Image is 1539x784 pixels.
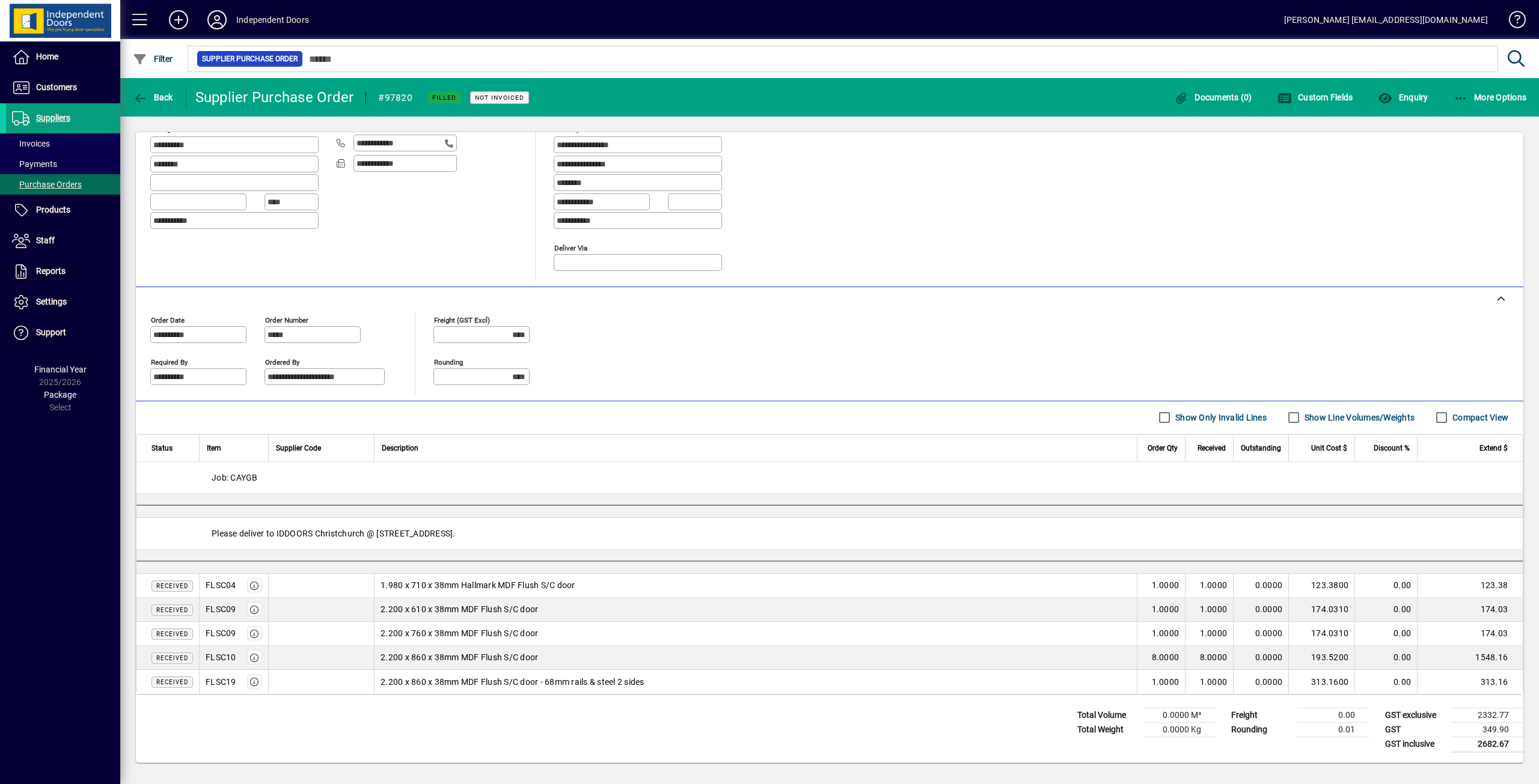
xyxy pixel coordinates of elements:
[159,9,198,31] button: Add
[1148,442,1178,455] span: Order Qty
[1451,737,1523,752] td: 2682.67
[434,357,463,366] mat-label: Rounding
[1354,598,1417,622] td: 0.00
[1297,708,1369,722] td: 0.00
[276,442,321,455] span: Supplier Code
[6,174,120,195] a: Purchase Orders
[1379,737,1451,752] td: GST inclusive
[381,627,538,639] span: 2.200 x 760 x 38mm MDF Flush S/C door
[6,226,120,256] a: Staff
[6,133,120,154] a: Invoices
[1288,598,1354,622] td: 174.0310
[156,607,188,613] span: Received
[130,87,176,108] button: Back
[6,287,120,317] a: Settings
[1451,87,1530,108] button: More Options
[1417,670,1523,694] td: 313.16
[475,94,524,102] span: Not Invoiced
[1137,622,1185,646] td: 1.0000
[265,315,308,324] mat-label: Order number
[1071,708,1143,722] td: Total Volume
[1233,598,1288,622] td: 0.0000
[1500,2,1524,41] a: Knowledge Base
[1454,93,1527,102] span: More Options
[1171,87,1255,108] button: Documents (0)
[1137,670,1185,694] td: 1.0000
[236,10,309,29] div: Independent Doors
[1185,670,1233,694] td: 1.0000
[378,88,412,108] div: #97820
[12,159,57,169] span: Payments
[36,82,77,92] span: Customers
[12,180,82,189] span: Purchase Orders
[1417,622,1523,646] td: 174.03
[156,655,188,661] span: Received
[151,315,185,324] mat-label: Order date
[206,627,236,639] div: FLSC09
[36,205,70,214] span: Products
[1233,646,1288,670] td: 0.0000
[206,579,236,591] div: FLSC04
[1479,442,1508,455] span: Extend $
[156,679,188,685] span: Received
[12,139,50,148] span: Invoices
[1137,598,1185,622] td: 1.0000
[198,9,236,31] button: Profile
[1417,646,1523,670] td: 1548.16
[1198,442,1226,455] span: Received
[1450,412,1508,424] label: Compact View
[6,195,120,225] a: Products
[1274,87,1356,108] button: Custom Fields
[1288,574,1354,598] td: 123.3800
[136,518,1523,549] div: Please deliver to IDDOORS Christchurch @ [STREET_ADDRESS].
[34,365,87,374] span: Financial Year
[195,88,354,107] div: Supplier Purchase Order
[1311,442,1347,455] span: Unit Cost $
[1288,646,1354,670] td: 193.5200
[1302,412,1415,424] label: Show Line Volumes/Weights
[1354,622,1417,646] td: 0.00
[1375,87,1431,108] button: Enquiry
[1173,412,1267,424] label: Show Only Invalid Lines
[1143,722,1216,737] td: 0.0000 Kg
[1241,442,1281,455] span: Outstanding
[1185,598,1233,622] td: 1.0000
[1354,670,1417,694] td: 0.00
[1451,722,1523,737] td: 349.90
[1071,722,1143,737] td: Total Weight
[1225,708,1297,722] td: Freight
[44,390,76,400] span: Package
[6,42,120,72] a: Home
[554,243,587,252] mat-label: Deliver via
[1297,722,1369,737] td: 0.01
[1143,708,1216,722] td: 0.0000 M³
[206,651,236,663] div: FLSC10
[1137,574,1185,598] td: 1.0000
[207,442,221,455] span: Item
[1185,646,1233,670] td: 8.0000
[36,52,58,61] span: Home
[6,154,120,174] a: Payments
[434,315,490,324] mat-label: Freight (GST excl)
[381,676,644,688] span: 2.200 x 860 x 38mm MDF Flush S/C door - 68mm rails & steel 2 sides
[1374,442,1410,455] span: Discount %
[381,651,538,663] span: 2.200 x 860 x 38mm MDF Flush S/C door
[1233,574,1288,598] td: 0.0000
[1185,622,1233,646] td: 1.0000
[1233,622,1288,646] td: 0.0000
[1137,646,1185,670] td: 8.0000
[6,73,120,103] a: Customers
[1288,670,1354,694] td: 313.1600
[130,48,176,70] button: Filter
[156,631,188,637] span: Received
[382,442,418,455] span: Description
[1379,722,1451,737] td: GST
[36,236,55,245] span: Staff
[265,357,299,366] mat-label: Ordered by
[432,94,456,102] span: Filled
[36,113,70,123] span: Suppliers
[136,462,1523,493] div: Job: CAYGB
[156,583,188,589] span: Received
[120,87,186,108] app-page-header-button: Back
[1451,708,1523,722] td: 2332.77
